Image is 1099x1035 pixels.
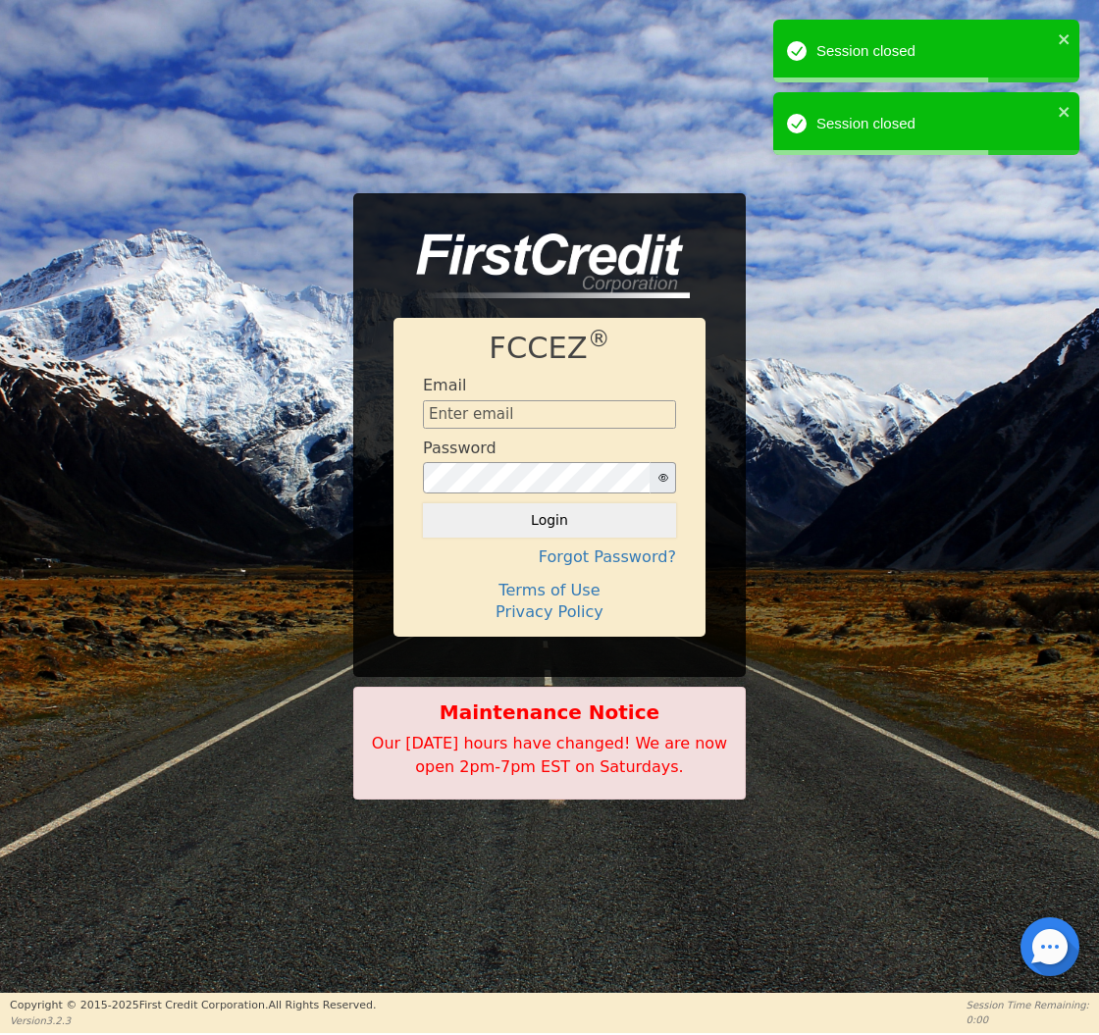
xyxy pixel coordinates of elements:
p: Session Time Remaining: [967,998,1089,1012]
button: close [1058,27,1072,50]
input: Enter email [423,400,676,430]
p: 0:00 [967,1012,1089,1027]
p: Version 3.2.3 [10,1013,376,1028]
h4: Forgot Password? [423,547,676,566]
h4: Privacy Policy [423,602,676,621]
sup: ® [588,326,610,351]
p: Copyright © 2015- 2025 First Credit Corporation. [10,998,376,1014]
h4: Email [423,376,466,394]
span: All Rights Reserved. [268,999,376,1011]
span: Our [DATE] hours have changed! We are now open 2pm-7pm EST on Saturdays. [372,734,727,776]
div: Session closed [816,40,1052,63]
img: logo-CMu_cnol.png [393,233,690,298]
h4: Terms of Use [423,581,676,599]
h1: FCCEZ [423,331,676,367]
b: Maintenance Notice [364,698,735,727]
div: Session closed [816,113,1052,135]
input: password [423,462,651,493]
button: Login [423,503,676,537]
button: close [1058,100,1072,123]
h4: Password [423,439,497,457]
